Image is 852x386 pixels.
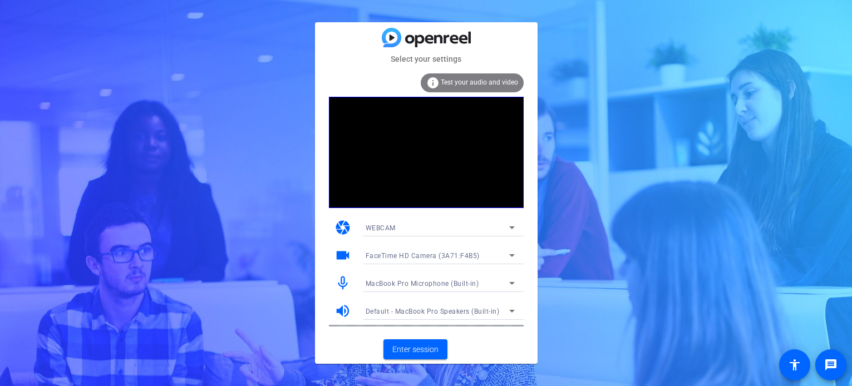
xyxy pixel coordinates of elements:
[383,339,447,359] button: Enter session
[366,308,500,315] span: Default - MacBook Pro Speakers (Built-in)
[824,358,838,372] mat-icon: message
[315,53,538,65] mat-card-subtitle: Select your settings
[334,303,351,319] mat-icon: volume_up
[366,252,480,260] span: FaceTime HD Camera (3A71:F4B5)
[426,76,440,90] mat-icon: info
[441,78,518,86] span: Test your audio and video
[788,358,801,372] mat-icon: accessibility
[392,344,439,355] span: Enter session
[334,275,351,291] mat-icon: mic_none
[334,247,351,264] mat-icon: videocam
[382,28,471,47] img: blue-gradient.svg
[366,224,396,232] span: WEBCAM
[366,280,479,288] span: MacBook Pro Microphone (Built-in)
[334,219,351,236] mat-icon: camera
